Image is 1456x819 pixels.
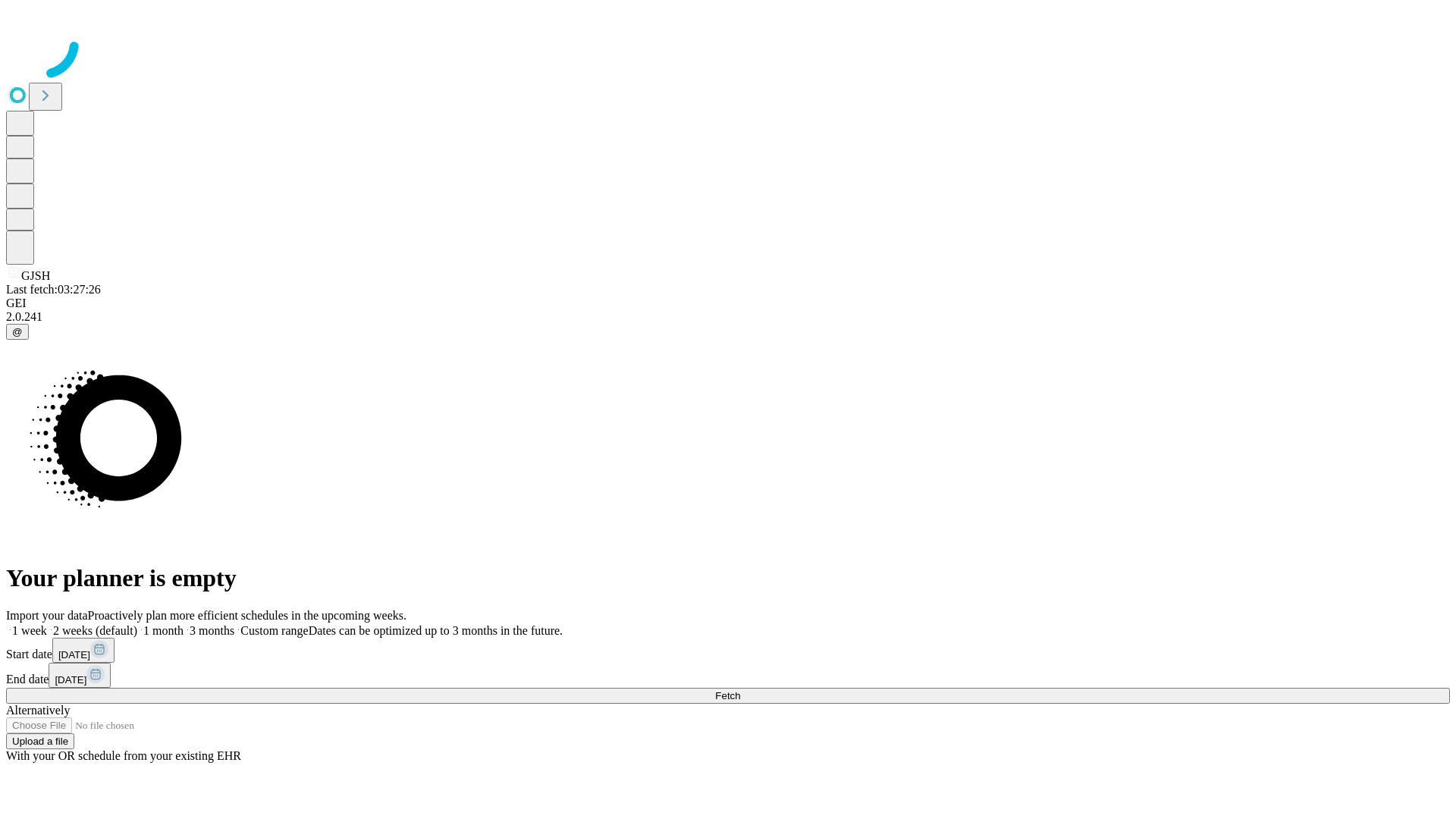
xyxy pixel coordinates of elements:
[240,624,308,637] span: Custom range
[52,638,115,663] button: [DATE]
[12,624,47,637] span: 1 week
[715,690,740,701] span: Fetch
[6,564,1450,592] h1: Your planner is empty
[6,609,88,622] span: Import your data
[6,297,1450,310] div: GEI
[6,704,70,717] span: Alternatively
[143,624,184,637] span: 1 month
[190,624,234,637] span: 3 months
[6,749,241,762] span: With your OR schedule from your existing EHR
[12,326,23,337] span: @
[6,663,1450,688] div: End date
[49,663,111,688] button: [DATE]
[6,733,74,749] button: Upload a file
[6,324,29,340] button: @
[309,624,563,637] span: Dates can be optimized up to 3 months in the future.
[53,624,137,637] span: 2 weeks (default)
[6,638,1450,663] div: Start date
[6,310,1450,324] div: 2.0.241
[6,688,1450,704] button: Fetch
[21,269,50,282] span: GJSH
[55,674,86,686] span: [DATE]
[58,649,90,661] span: [DATE]
[88,609,406,622] span: Proactively plan more efficient schedules in the upcoming weeks.
[6,283,101,296] span: Last fetch: 03:27:26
